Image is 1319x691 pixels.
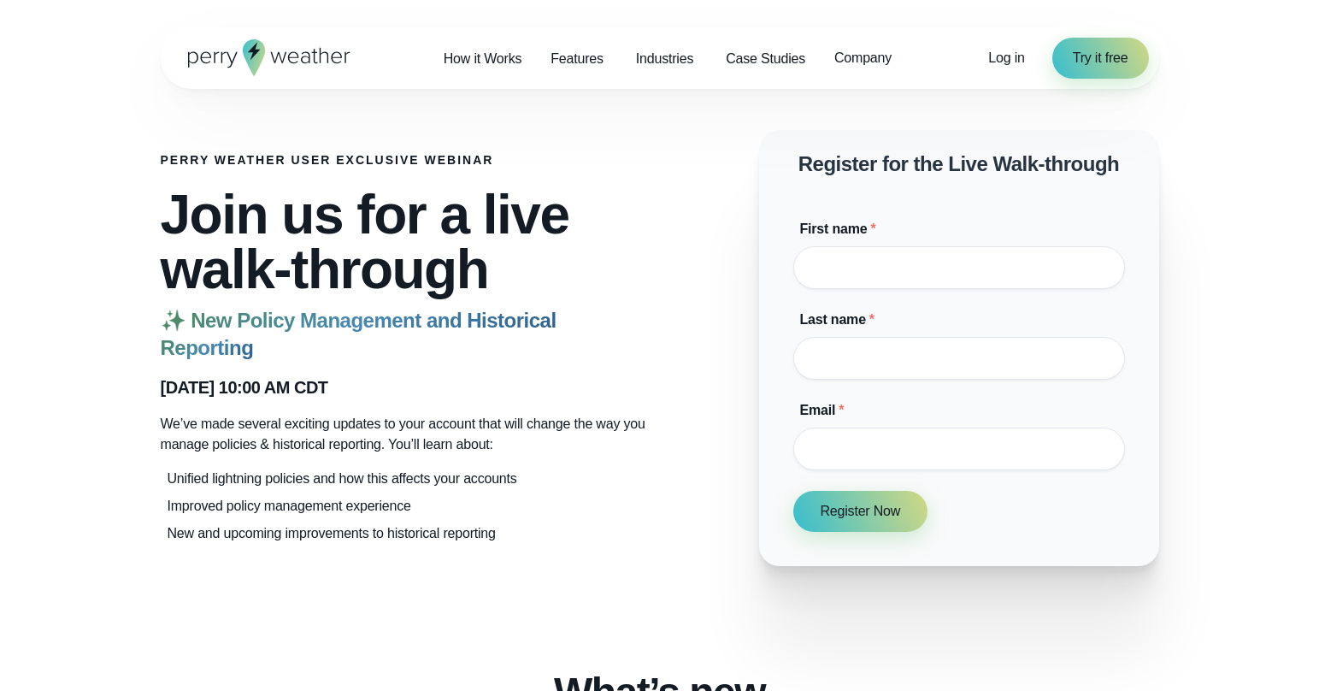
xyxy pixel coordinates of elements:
[1052,38,1149,79] a: Try it free
[798,152,1119,175] strong: Register for the Live Walk-through
[168,496,411,517] p: Improved policy management experience
[988,50,1024,65] span: Log in
[800,403,836,417] span: Email
[988,48,1024,68] a: Log in
[168,469,517,489] p: Unified lightning policies and how this affects your accounts
[726,49,805,69] span: Case Studies
[1073,48,1128,68] span: Try it free
[793,491,928,532] button: Register Now
[161,309,556,359] strong: ✨ New Policy Management and Historical Reporting
[168,523,496,544] p: New and upcoming improvements to historical reporting
[444,49,522,69] span: How it Works
[161,153,646,167] h1: Perry Weather User Exclusive Webinar
[821,501,901,522] span: Register Now
[161,378,328,397] strong: [DATE] 10:00 AM CDT
[800,221,868,236] span: First name
[834,48,892,68] span: Company
[429,41,537,76] a: How it Works
[161,187,646,297] h2: Join us for a live walk-through
[551,49,604,69] span: Features
[636,49,693,69] span: Industries
[161,416,645,452] span: We’ve made several exciting updates to your account that will change the way you manage policies ...
[711,41,820,76] a: Case Studies
[800,312,866,327] span: Last name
